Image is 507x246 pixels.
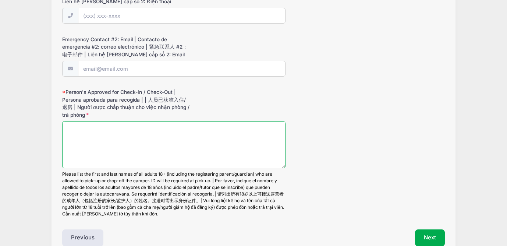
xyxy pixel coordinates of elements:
[62,36,190,58] label: Emergency Contact #2: Email | Contacto de emergencia #2: correo electrónico | 紧急联系人 #2：电子邮件 | Liê...
[62,171,286,217] div: Please list the first and last names of all adults 18+ (including the registering parent/guardian...
[78,61,285,77] input: email@email.com
[62,88,190,119] label: Person's Approved for Check-In / Check-Out | Persona aprobada para recogida | | 人员已获准入住/退房 | Ngườ...
[78,8,285,24] input: (xxx) xxx-xxxx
